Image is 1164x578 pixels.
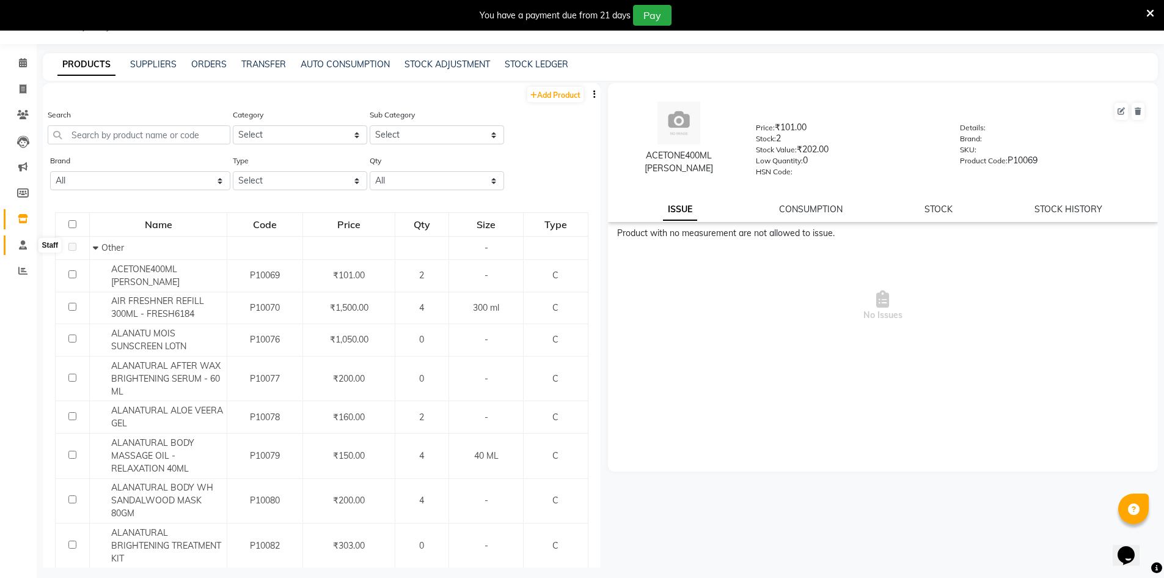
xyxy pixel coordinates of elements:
[960,154,1146,171] div: P10069
[396,213,448,235] div: Qty
[756,154,942,171] div: 0
[756,144,797,155] label: Stock Value:
[485,373,488,384] span: -
[657,102,700,144] img: avatar
[130,59,177,70] a: SUPPLIERS
[304,213,393,235] div: Price
[330,334,368,345] span: ₹1,050.00
[552,450,558,461] span: C
[473,302,499,313] span: 300 ml
[93,242,101,253] span: Collapse Row
[480,9,631,22] div: You have a payment due from 21 days
[111,405,223,429] span: ALANATURAL ALOE VEERA GEL
[250,495,280,506] span: P10080
[756,121,942,138] div: ₹101.00
[419,495,424,506] span: 4
[524,213,587,235] div: Type
[370,155,381,166] label: Qty
[779,204,843,215] a: CONSUMPTION
[552,302,558,313] span: C
[233,109,263,120] label: Category
[552,412,558,423] span: C
[333,495,365,506] span: ₹200.00
[485,495,488,506] span: -
[1113,529,1152,566] iframe: chat widget
[111,328,186,352] span: ALANATU MOIS SUNSCREEN LOTN
[633,5,672,26] button: Pay
[1034,204,1102,215] a: STOCK HISTORY
[419,412,424,423] span: 2
[505,59,568,70] a: STOCK LEDGER
[552,495,558,506] span: C
[111,527,221,564] span: ALANATURAL BRIGHTENING TREATMENT KIT
[333,270,365,281] span: ₹101.00
[250,334,280,345] span: P10076
[250,412,280,423] span: P10078
[333,373,365,384] span: ₹200.00
[241,59,286,70] a: TRANSFER
[485,270,488,281] span: -
[333,540,365,551] span: ₹303.00
[756,132,942,149] div: 2
[250,450,280,461] span: P10079
[419,540,424,551] span: 0
[617,227,1149,240] div: Product with no measurement are not allowed to issue.
[663,199,697,221] a: ISSUE
[552,270,558,281] span: C
[250,270,280,281] span: P10069
[38,238,61,253] div: Staff
[404,59,490,70] a: STOCK ADJUSTMENT
[228,213,302,235] div: Code
[960,155,1008,166] label: Product Code:
[301,59,390,70] a: AUTO CONSUMPTION
[552,540,558,551] span: C
[924,204,953,215] a: STOCK
[485,412,488,423] span: -
[485,242,488,253] span: -
[617,245,1149,367] span: No Issues
[111,264,180,287] span: ACETONE400ML [PERSON_NAME]
[233,155,249,166] label: Type
[756,143,942,160] div: ₹202.00
[57,54,115,76] a: PRODUCTS
[552,334,558,345] span: C
[756,133,776,144] label: Stock:
[250,540,280,551] span: P10082
[191,59,227,70] a: ORDERS
[419,270,424,281] span: 2
[450,213,522,235] div: Size
[419,450,424,461] span: 4
[527,87,584,102] a: Add Product
[419,334,424,345] span: 0
[101,242,124,253] span: Other
[756,155,803,166] label: Low Quantity:
[111,295,204,319] span: AIR FRESHNER REFILL 300ML - FRESH6184
[50,155,70,166] label: Brand
[756,166,792,177] label: HSN Code:
[756,122,775,133] label: Price:
[48,109,71,120] label: Search
[111,437,194,474] span: ALANATURAL BODY MASSAGE OIL - RELAXATION 40ML
[419,373,424,384] span: 0
[485,334,488,345] span: -
[620,149,738,175] div: ACETONE400ML [PERSON_NAME]
[370,109,415,120] label: Sub Category
[250,373,280,384] span: P10077
[333,450,365,461] span: ₹150.00
[330,302,368,313] span: ₹1,500.00
[48,125,230,144] input: Search by product name or code
[111,482,213,519] span: ALANATURAL BODY WH SANDALWOOD MASK 80GM
[111,360,221,397] span: ALANATURAL AFTER WAX BRIGHTENING SERUM - 60 ML
[960,133,982,144] label: Brand:
[552,373,558,384] span: C
[419,302,424,313] span: 4
[960,144,976,155] label: SKU:
[474,450,499,461] span: 40 ML
[333,412,365,423] span: ₹160.00
[90,213,226,235] div: Name
[250,302,280,313] span: P10070
[960,122,986,133] label: Details:
[485,540,488,551] span: -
